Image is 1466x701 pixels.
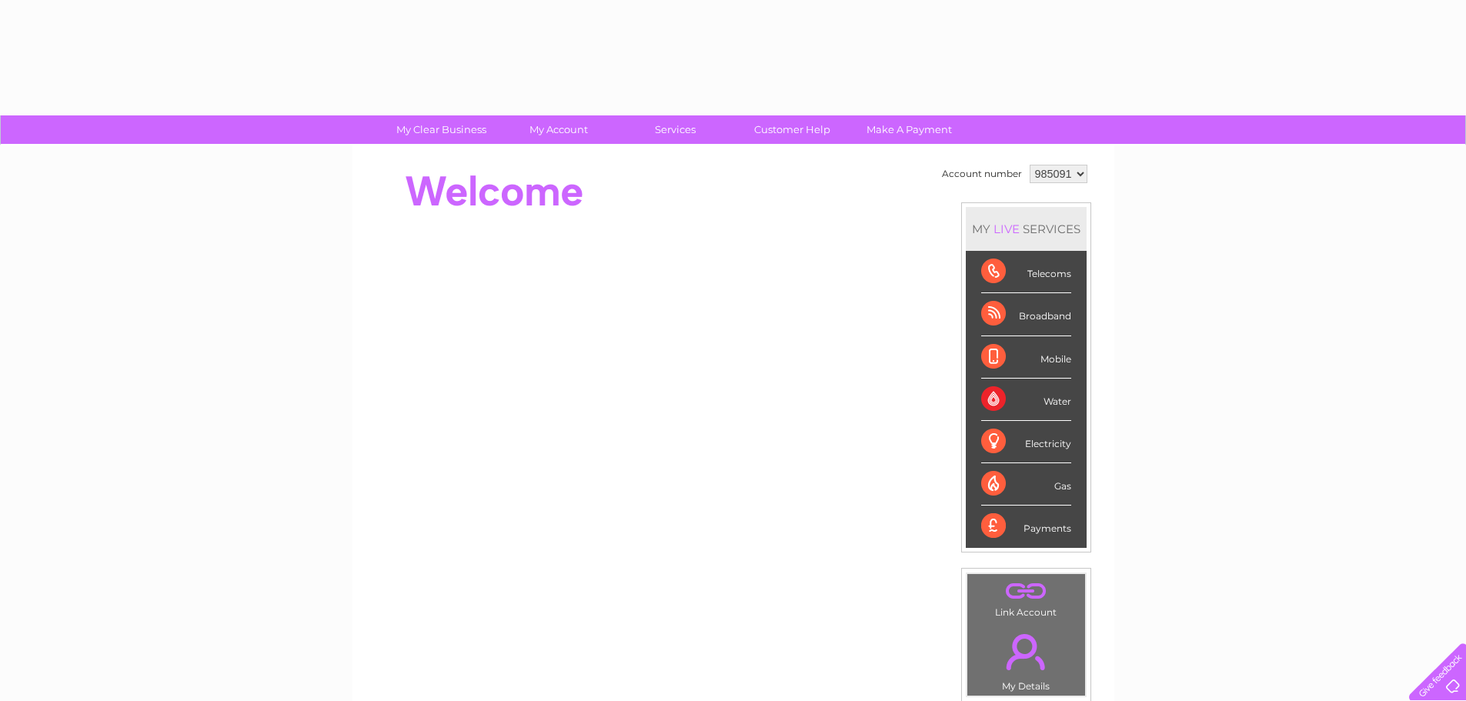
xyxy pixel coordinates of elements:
[981,293,1071,335] div: Broadband
[967,621,1086,696] td: My Details
[981,251,1071,293] div: Telecoms
[938,161,1026,187] td: Account number
[612,115,739,144] a: Services
[981,421,1071,463] div: Electricity
[981,336,1071,379] div: Mobile
[966,207,1087,251] div: MY SERVICES
[971,578,1081,605] a: .
[495,115,622,144] a: My Account
[967,573,1086,622] td: Link Account
[971,625,1081,679] a: .
[378,115,505,144] a: My Clear Business
[981,463,1071,506] div: Gas
[846,115,973,144] a: Make A Payment
[981,379,1071,421] div: Water
[990,222,1023,236] div: LIVE
[729,115,856,144] a: Customer Help
[981,506,1071,547] div: Payments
